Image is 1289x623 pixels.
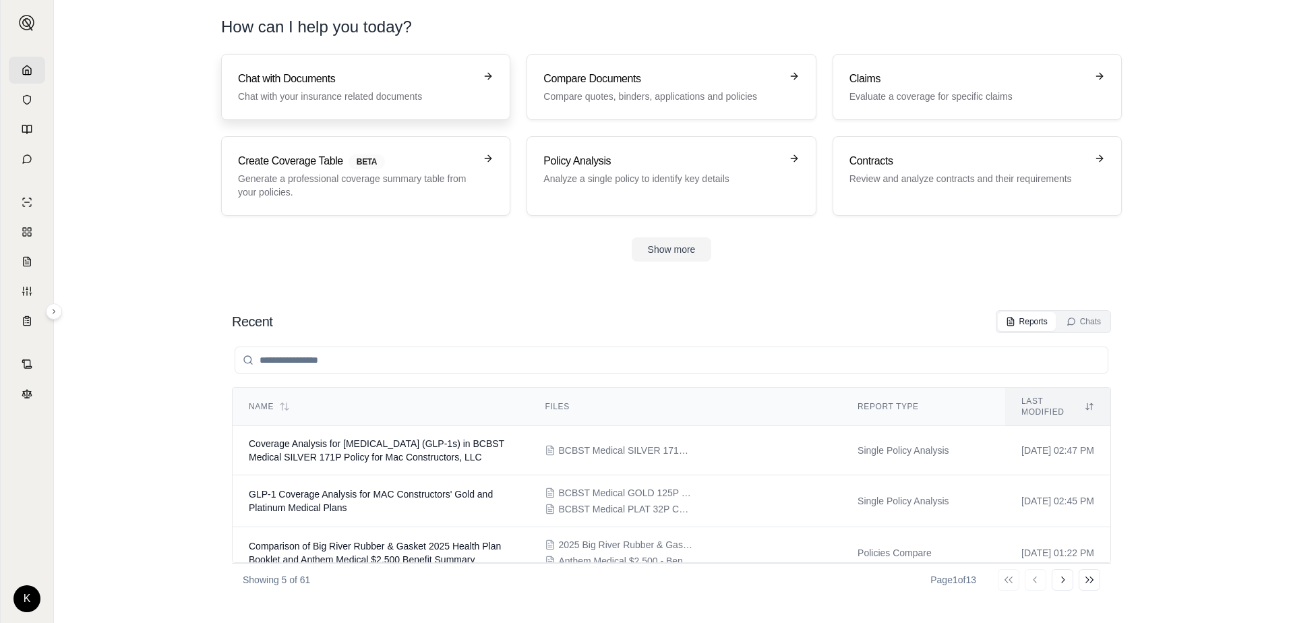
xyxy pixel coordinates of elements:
[9,218,45,245] a: Policy Comparisons
[232,312,272,331] h2: Recent
[1006,316,1048,327] div: Reports
[9,278,45,305] a: Custom Report
[1021,396,1094,417] div: Last modified
[249,438,504,463] span: Coverage Analysis for Weight Loss Drugs (GLP-1s) in BCBST Medical SILVER 171P Policy for Mac Cons...
[1005,475,1110,527] td: [DATE] 02:45 PM
[13,9,40,36] button: Expand sidebar
[9,116,45,143] a: Prompt Library
[243,573,310,587] p: Showing 5 of 61
[221,136,510,216] a: Create Coverage TableBETAGenerate a professional coverage summary table from your policies.
[543,71,780,87] h3: Compare Documents
[529,388,841,426] th: Files
[558,554,693,568] span: Anthem Medical $2,500 - Benefit Summary.pdf
[9,146,45,173] a: Chat
[221,16,1122,38] h1: How can I help you today?
[9,248,45,275] a: Claim Coverage
[238,172,475,199] p: Generate a professional coverage summary table from your policies.
[841,426,1005,475] td: Single Policy Analysis
[558,502,693,516] span: BCBST Medical PLAT 32P Contract & EOC 01.01.2025.pdf
[833,54,1122,120] a: ClaimsEvaluate a coverage for specific claims
[9,307,45,334] a: Coverage Table
[632,237,712,262] button: Show more
[543,153,780,169] h3: Policy Analysis
[9,380,45,407] a: Legal Search Engine
[249,541,501,565] span: Comparison of Big River Rubber & Gasket 2025 Health Plan Booklet and Anthem Medical $2,500 Benefi...
[849,90,1086,103] p: Evaluate a coverage for specific claims
[841,388,1005,426] th: Report Type
[849,71,1086,87] h3: Claims
[221,54,510,120] a: Chat with DocumentsChat with your insurance related documents
[849,153,1086,169] h3: Contracts
[833,136,1122,216] a: ContractsReview and analyze contracts and their requirements
[9,351,45,378] a: Contract Analysis
[558,486,693,500] span: BCBST Medical GOLD 125P Contract & EOC 01.01.2025.pdf
[238,153,475,169] h3: Create Coverage Table
[841,475,1005,527] td: Single Policy Analysis
[19,15,35,31] img: Expand sidebar
[249,489,493,513] span: GLP-1 Coverage Analysis for MAC Constructors' Gold and Platinum Medical Plans
[1058,312,1109,331] button: Chats
[9,189,45,216] a: Single Policy
[46,303,62,320] button: Expand sidebar
[527,136,816,216] a: Policy AnalysisAnalyze a single policy to identify key details
[238,71,475,87] h3: Chat with Documents
[543,172,780,185] p: Analyze a single policy to identify key details
[543,90,780,103] p: Compare quotes, binders, applications and policies
[1005,527,1110,579] td: [DATE] 01:22 PM
[527,54,816,120] a: Compare DocumentsCompare quotes, binders, applications and policies
[9,86,45,113] a: Documents Vault
[558,538,693,552] span: 2025 Big River Rubber & Gasket_Booklet.pdf
[1005,426,1110,475] td: [DATE] 02:47 PM
[558,444,693,457] span: BCBST Medical SILVER 171P Contract & EOC 01.01.2025.pdf
[349,154,385,169] span: BETA
[1067,316,1101,327] div: Chats
[998,312,1056,331] button: Reports
[238,90,475,103] p: Chat with your insurance related documents
[249,401,512,412] div: Name
[841,527,1005,579] td: Policies Compare
[930,573,976,587] div: Page 1 of 13
[13,585,40,612] div: K
[9,57,45,84] a: Home
[849,172,1086,185] p: Review and analyze contracts and their requirements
